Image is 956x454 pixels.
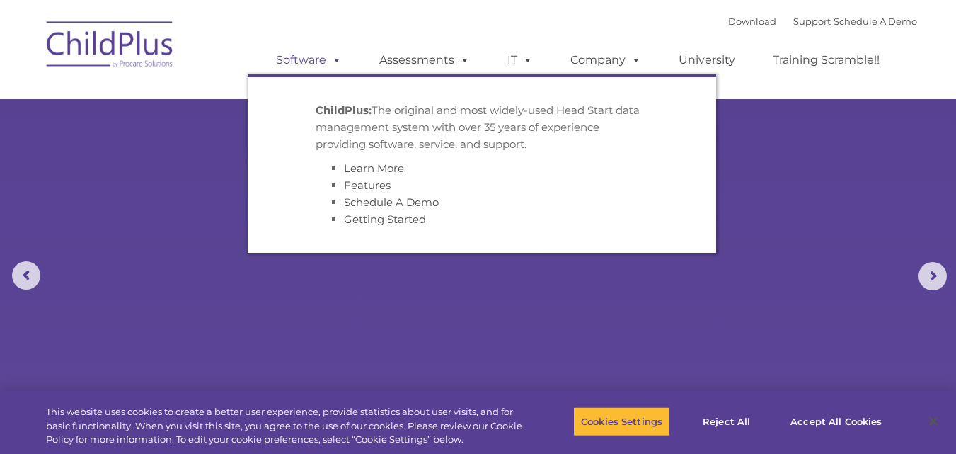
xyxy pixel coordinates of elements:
[344,178,391,192] a: Features
[344,195,439,209] a: Schedule A Demo
[918,406,949,437] button: Close
[46,405,526,447] div: This website uses cookies to create a better user experience, provide statistics about user visit...
[316,102,648,153] p: The original and most widely-used Head Start data management system with over 35 years of experie...
[759,46,894,74] a: Training Scramble!!
[556,46,655,74] a: Company
[793,16,831,27] a: Support
[682,407,771,436] button: Reject All
[197,93,240,104] span: Last name
[664,46,749,74] a: University
[40,11,181,82] img: ChildPlus by Procare Solutions
[344,161,404,175] a: Learn More
[316,103,372,117] strong: ChildPlus:
[344,212,426,226] a: Getting Started
[493,46,547,74] a: IT
[262,46,356,74] a: Software
[728,16,917,27] font: |
[834,16,917,27] a: Schedule A Demo
[197,152,257,162] span: Phone number
[783,407,889,436] button: Accept All Cookies
[573,407,670,436] button: Cookies Settings
[365,46,484,74] a: Assessments
[728,16,776,27] a: Download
